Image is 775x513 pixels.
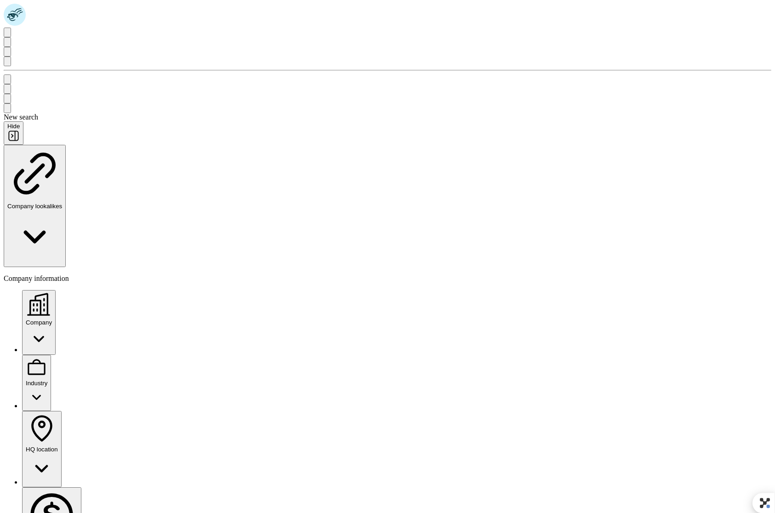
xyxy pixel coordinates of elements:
[4,84,11,94] button: Use Surfe API
[4,121,23,145] button: Hide
[4,103,11,113] button: Feedback
[4,57,11,66] button: My lists
[26,446,58,453] div: HQ location
[4,145,66,267] button: Company lookalikes
[22,411,62,487] button: HQ location
[22,355,51,411] button: Industry
[4,113,771,121] div: New search
[4,28,11,37] button: Quick start
[4,274,771,283] p: Company information
[7,203,62,210] div: Company lookalikes
[26,319,52,326] div: Company
[4,74,11,84] button: Use Surfe on LinkedIn
[4,94,11,103] button: Dashboard
[22,290,56,355] button: Company
[4,47,11,57] button: Enrich CSV
[26,380,47,387] div: Industry
[4,37,11,47] button: Search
